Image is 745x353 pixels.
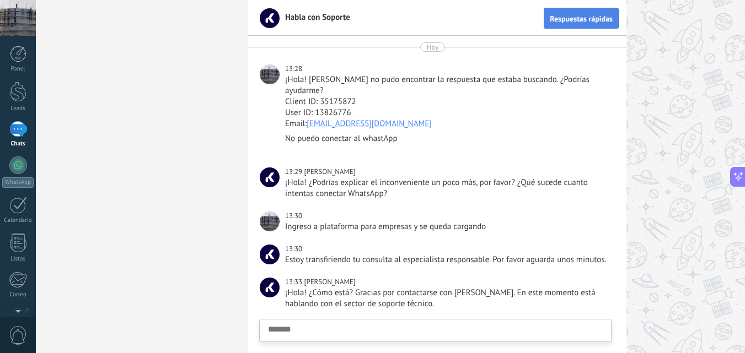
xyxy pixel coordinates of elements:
[544,8,619,29] button: Respuestas rápidas
[427,42,439,52] div: Hoy
[285,254,609,265] div: Estoy transfiriendo tu consulta al especialista responsable. Por favor aguarda unos minutos.
[285,243,304,254] div: 13:30
[2,66,34,73] div: Panel
[2,140,34,148] div: Chats
[304,167,355,176] span: Aldana D.
[285,118,609,129] div: Email:
[285,287,609,309] div: ¡Hola! ¿Cómo está? Gracias por contactarse con [PERSON_NAME]. En este momento está hablando con e...
[550,15,613,23] span: Respuestas rápidas
[304,277,355,286] span: Luna P.
[285,96,609,107] div: Client ID: 35175872
[285,133,609,144] div: No puedo conectar al whastApp
[260,211,280,231] span: ECUANDAMIOS ALQUILER ANDAMIOS ECUADOR
[2,291,34,298] div: Correo
[2,217,34,224] div: Calendario
[285,74,609,96] div: ¡Hola! [PERSON_NAME] no pudo encontrar la respuesta que estaba buscando. ¿Podrías ayudarme?
[260,245,280,264] span: Habla con Soporte
[285,210,304,221] div: 13:30
[260,64,280,84] span: ECUANDAMIOS ALQUILER ANDAMIOS ECUADOR
[2,105,34,112] div: Leads
[285,221,609,232] div: Ingreso a plataforma para empresas y se queda cargando
[285,276,304,287] div: 13:33
[2,256,34,263] div: Listas
[278,12,350,23] span: Habla con Soporte
[260,278,280,297] span: Luna P.
[2,177,34,188] div: WhatsApp
[260,167,280,187] span: Aldana D.
[307,118,432,129] a: [EMAIL_ADDRESS][DOMAIN_NAME]
[285,63,304,74] div: 13:28
[285,107,609,118] div: User ID: 13826776
[285,177,609,199] div: ¡Hola! ¿Podrías explicar el inconveniente un poco más, por favor? ¿Qué sucede cuanto intentas con...
[285,166,304,177] div: 13:29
